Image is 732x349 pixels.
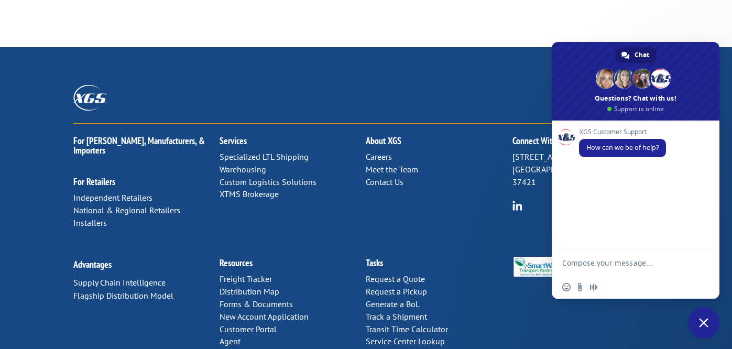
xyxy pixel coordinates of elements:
[366,299,420,309] a: Generate a BoL
[288,1,320,9] span: Last name
[73,217,107,228] a: Installers
[366,286,427,297] a: Request a Pickup
[512,257,561,277] img: Smartway_Logo
[220,164,266,174] a: Warehousing
[220,286,279,297] a: Distribution Map
[73,205,180,215] a: National & Regional Retailers
[220,135,247,147] a: Services
[220,257,253,269] a: Resources
[220,299,293,309] a: Forms & Documents
[291,103,298,110] input: Contact by Email
[562,249,688,276] textarea: Compose your message...
[300,104,352,112] span: Contact by Email
[615,47,657,63] a: Chat
[220,311,309,322] a: New Account Application
[73,135,205,156] a: For [PERSON_NAME], Manufacturers, & Importers
[586,143,659,152] span: How can we be of help?
[366,258,512,273] h2: Tasks
[512,136,659,151] h2: Connect With Us
[579,128,666,136] span: XGS Customer Support
[512,151,659,188] p: [STREET_ADDRESS] [GEOGRAPHIC_DATA], [US_STATE] 37421
[220,324,277,334] a: Customer Portal
[366,336,445,346] a: Service Center Lookup
[300,118,354,126] span: Contact by Phone
[366,164,418,174] a: Meet the Team
[512,201,522,211] img: group-6
[291,117,298,124] input: Contact by Phone
[220,274,272,284] a: Freight Tracker
[562,283,571,291] span: Insert an emoji
[73,192,152,203] a: Independent Retailers
[73,176,115,188] a: For Retailers
[73,277,166,288] a: Supply Chain Intelligence
[73,290,173,301] a: Flagship Distribution Model
[688,307,719,339] a: Close chat
[73,258,112,270] a: Advantages
[366,135,401,147] a: About XGS
[366,151,392,162] a: Careers
[220,189,279,199] a: XTMS Brokerage
[220,151,309,162] a: Specialized LTL Shipping
[576,283,584,291] span: Send a file
[73,85,107,111] img: XGS_Logos_ALL_2024_All_White
[366,311,427,322] a: Track a Shipment
[589,283,598,291] span: Audio message
[288,44,333,52] span: Phone number
[366,324,448,334] a: Transit Time Calculator
[220,177,316,187] a: Custom Logistics Solutions
[288,87,347,95] span: Contact Preference
[366,177,403,187] a: Contact Us
[635,47,649,63] span: Chat
[366,274,425,284] a: Request a Quote
[220,336,241,346] a: Agent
